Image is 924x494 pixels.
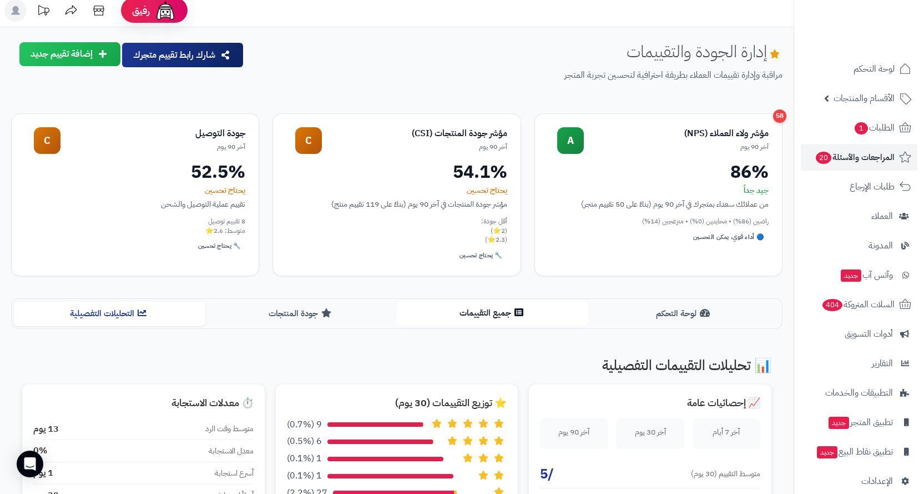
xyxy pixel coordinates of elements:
[849,26,913,49] img: logo-2.png
[253,69,782,82] p: مراقبة وإدارة تقييمات العملاء بطريقة احترافية لتحسين تجربة المتجر
[822,299,843,311] span: 404
[815,149,895,165] span: المراجعات والأسئلة
[60,142,245,152] div: آخر 90 يوم
[25,185,245,196] div: يحتاج تحسين
[854,61,895,77] span: لوحة التحكم
[801,114,917,141] a: الطلبات1
[821,297,895,312] span: السلات المتروكة
[854,120,895,136] span: الطلبات
[33,467,53,480] span: 1 يوم
[540,396,760,410] div: 📈 إحصائيات عامة
[60,127,245,140] div: جودة التوصيل
[816,152,832,164] span: 20
[872,356,893,371] span: التقارير
[455,249,507,262] div: 🔧 يحتاج تحسين
[25,163,245,181] div: 52.5%
[773,109,786,123] div: 58
[801,173,917,200] a: طلبات الإرجاع
[841,270,861,282] span: جديد
[588,301,780,326] button: لوحة التحكم
[816,444,893,460] span: تطبيق نقاط البيع
[801,321,917,347] a: أدوات التسويق
[25,217,245,236] div: 8 تقييم توصيل متوسط: 2.6⭐
[322,142,507,152] div: آخر 90 يوم
[19,42,120,66] button: إضافة تقييم جديد
[548,198,769,210] div: من عملائك سعداء بمتجرك في آخر 90 يوم (بناءً على 50 تقييم متجر)
[397,301,588,326] button: جميع التقييمات
[287,418,322,431] span: 9 (0.7%)
[801,350,917,377] a: التقارير
[287,396,507,410] div: ⭐ توزيع التقييمات (30 يوم)
[33,423,59,436] span: 13 يوم
[34,127,60,154] div: C
[33,396,254,410] div: ⏱️ معدلات الاستجابة
[286,198,507,210] div: مؤشر جودة المنتجات في آخر 90 يوم (بناءً على 119 تقييم منتج)
[22,358,771,373] h2: 📊 تحليلات التقييمات التفصيلية
[548,163,769,181] div: 86%
[548,427,599,438] div: آخر 90 يوم
[840,267,893,283] span: وآتس آب
[295,127,322,154] div: C
[194,239,245,253] div: 🔧 يحتاج تحسين
[801,438,917,465] a: تطبيق نقاط البيعجديد
[801,232,917,259] a: المدونة
[801,409,917,436] a: تطبيق المتجرجديد
[827,415,893,430] span: تطبيق المتجر
[557,127,584,154] div: A
[17,451,43,477] div: Open Intercom Messenger
[287,435,322,448] span: 6 (0.5%)
[25,198,245,210] div: تقييم عملية التوصيل والشحن
[801,144,917,171] a: المراجعات والأسئلة20
[286,185,507,196] div: يحتاج تحسين
[548,185,769,196] div: جيد جداً
[801,262,917,288] a: وآتس آبجديد
[701,427,752,438] div: آخر 7 أيام
[861,473,893,489] span: الإعدادات
[855,122,868,134] span: 1
[33,445,47,457] span: 0%
[834,91,895,106] span: الأقسام والمنتجات
[122,43,243,67] button: شارك رابط تقييم متجرك
[584,127,769,140] div: مؤشر ولاء العملاء (NPS)
[691,468,760,480] span: متوسط التقييم (30 يوم)
[817,446,837,458] span: جديد
[286,163,507,181] div: 54.1%
[845,326,893,342] span: أدوات التسويق
[286,217,507,244] div: أقل جودة: (2⭐) (2.3⭐)
[801,380,917,406] a: التطبيقات والخدمات
[625,427,676,438] div: آخر 30 يوم
[322,127,507,140] div: مؤشر جودة المنتجات (CSI)
[689,231,769,244] div: 🔵 أداء قوي، يمكن التحسين
[801,56,917,82] a: لوحة التحكم
[869,238,893,253] span: المدونة
[871,208,893,224] span: العملاء
[209,446,254,457] span: معدل الاستجابة
[801,203,917,229] a: العملاء
[584,142,769,152] div: آخر 90 يوم
[540,465,554,483] span: /5
[801,291,917,318] a: السلات المتروكة404
[548,217,769,226] div: راضين (86%) • محايدين (0%) • منزعجين (14%)
[205,301,397,326] button: جودة المنتجات
[215,468,254,479] span: أسرع استجابة
[287,452,322,465] span: 1 (0.1%)
[627,42,782,61] h1: إدارة الجودة والتقييمات
[829,417,849,429] span: جديد
[205,423,254,435] span: متوسط وقت الرد
[14,301,205,326] button: التحليلات التفصيلية
[287,470,322,482] span: 1 (0.1%)
[132,4,150,17] span: رفيق
[850,179,895,194] span: طلبات الإرجاع
[825,385,893,401] span: التطبيقات والخدمات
